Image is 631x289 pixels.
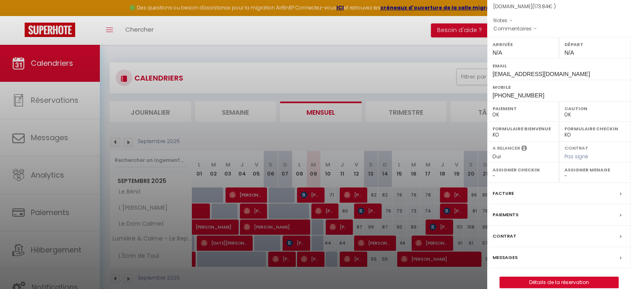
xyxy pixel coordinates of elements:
label: Paiements [493,210,518,219]
span: - [534,25,537,32]
button: Ouvrir le widget de chat LiveChat [7,3,31,28]
label: Facture [493,189,514,198]
label: Paiement [493,104,554,113]
span: 173.84 [534,3,548,10]
a: Détails de la réservation [500,277,618,288]
span: Pas signé [564,153,588,160]
label: Assigner Menage [564,166,626,174]
i: Sélectionner OUI si vous souhaiter envoyer les séquences de messages post-checkout [521,145,527,154]
span: N/A [564,49,574,56]
label: Email [493,62,626,70]
button: Détails de la réservation [500,277,619,288]
span: - [510,17,513,24]
label: Formulaire Bienvenue [493,125,554,133]
p: Commentaires : [493,25,625,33]
label: Contrat [493,232,516,240]
span: [EMAIL_ADDRESS][DOMAIN_NAME] [493,71,590,77]
label: Mobile [493,83,626,91]
label: Assigner Checkin [493,166,554,174]
span: ( € ) [532,3,556,10]
label: Formulaire Checkin [564,125,626,133]
span: N/A [493,49,502,56]
label: Arrivée [493,40,554,49]
label: Caution [564,104,626,113]
label: A relancer [493,145,520,152]
label: Contrat [564,145,588,150]
p: Notes : [493,16,625,25]
div: [DOMAIN_NAME] [493,3,625,11]
span: [PHONE_NUMBER] [493,92,544,99]
label: Départ [564,40,626,49]
label: Messages [493,253,518,262]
